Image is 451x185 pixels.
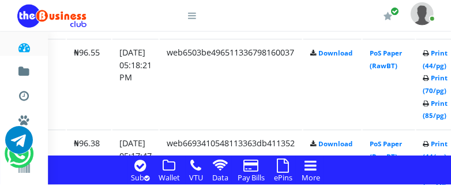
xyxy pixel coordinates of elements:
small: Data [212,172,228,183]
a: Download [318,140,352,149]
a: Transactions [17,80,31,108]
a: Wallet [155,171,183,183]
a: International VTU [44,144,140,164]
a: Print (44/pg) [423,140,448,161]
a: Nigerian VTU [44,127,140,147]
small: Wallet [159,172,180,183]
td: [DATE] 05:18:21 PM [112,39,159,129]
a: Print (44/pg) [423,49,448,71]
a: PoS Paper (RawBT) [370,140,402,161]
a: Data [209,171,232,183]
img: Logo [17,5,87,28]
span: Renew/Upgrade Subscription [390,7,399,16]
a: Chat for support [7,149,31,168]
a: VTU [186,171,206,183]
a: Chat for support [5,135,33,154]
small: VTU [189,172,203,183]
a: Print (85/pg) [423,99,448,121]
a: Print (70/pg) [423,74,448,95]
a: Download [318,49,352,58]
small: Sub [131,172,149,183]
td: web6503be496511336798160037 [160,39,302,129]
small: ePins [274,172,292,183]
a: Miscellaneous Payments [17,104,31,132]
small: More [302,172,320,183]
a: ePins [270,171,296,183]
a: Pay Bills [234,171,268,183]
i: Renew/Upgrade Subscription [384,12,392,21]
a: PoS Paper (RawBT) [370,49,402,71]
a: Fund wallet [17,55,31,83]
td: ₦96.55 [67,39,111,129]
small: Pay Bills [238,172,265,183]
a: Sub [127,171,153,183]
img: User [411,2,434,25]
a: Dashboard [17,31,31,59]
